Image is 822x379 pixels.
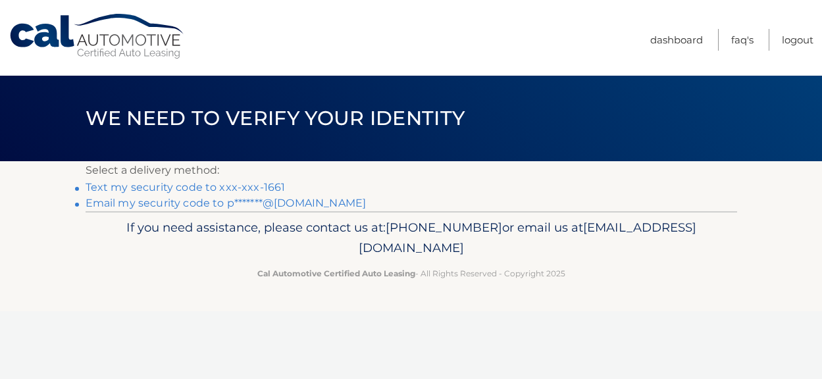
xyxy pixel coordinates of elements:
[386,220,502,235] span: [PHONE_NUMBER]
[650,29,703,51] a: Dashboard
[94,266,729,280] p: - All Rights Reserved - Copyright 2025
[86,106,465,130] span: We need to verify your identity
[731,29,754,51] a: FAQ's
[86,161,737,180] p: Select a delivery method:
[86,197,367,209] a: Email my security code to p*******@[DOMAIN_NAME]
[9,13,186,60] a: Cal Automotive
[257,268,415,278] strong: Cal Automotive Certified Auto Leasing
[94,217,729,259] p: If you need assistance, please contact us at: or email us at
[782,29,813,51] a: Logout
[86,181,286,193] a: Text my security code to xxx-xxx-1661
